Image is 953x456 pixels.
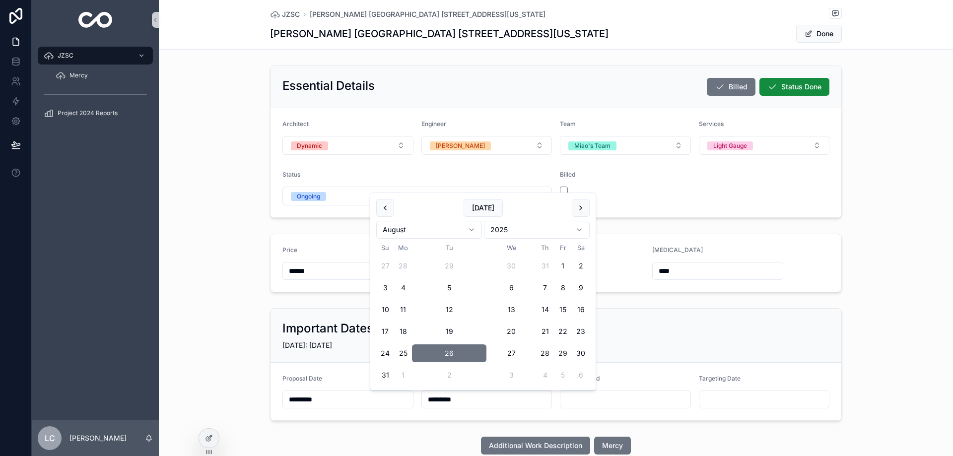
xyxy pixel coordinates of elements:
table: August 2025 [376,243,590,384]
button: Friday, August 22nd, 2025 [554,323,572,340]
div: Dynamic [297,141,322,150]
span: Architect [282,120,309,128]
h2: Important Dates [282,321,373,336]
button: Tuesday, August 5th, 2025 [440,279,458,297]
div: scrollable content [32,40,159,135]
button: Billed [707,78,755,96]
span: LC [45,432,55,444]
button: Tuesday, July 29th, 2025 [440,257,458,275]
button: Thursday, August 28th, 2025 [536,344,554,362]
button: Select Button [699,136,830,155]
th: Sunday [376,243,394,253]
button: Sunday, July 27th, 2025 [376,257,394,275]
button: Friday, August 15th, 2025 [554,301,572,319]
button: Sunday, August 24th, 2025 [376,344,394,362]
th: Wednesday [486,243,536,253]
a: Mercy [50,66,153,84]
button: Friday, August 8th, 2025 [554,279,572,297]
a: JZSC [270,9,300,19]
button: Saturday, August 23rd, 2025 [572,323,590,340]
span: Billed [560,171,575,178]
button: Done [796,25,842,43]
a: [PERSON_NAME] [GEOGRAPHIC_DATA] [STREET_ADDRESS][US_STATE] [310,9,545,19]
button: Saturday, August 9th, 2025 [572,279,590,297]
span: Additional Work Description [489,441,582,451]
button: Today, Friday, August 29th, 2025 [554,344,572,362]
button: Tuesday, August 26th, 2025, selected [440,344,458,362]
span: Engineer [421,120,446,128]
button: Wednesday, August 13th, 2025 [502,301,520,319]
th: Friday [554,243,572,253]
button: Monday, August 4th, 2025 [394,279,412,297]
span: JZSC [282,9,300,19]
button: Sunday, August 17th, 2025 [376,323,394,340]
span: Mercy [602,441,623,451]
button: Thursday, August 21st, 2025 [536,323,554,340]
span: Price [282,246,297,254]
button: Monday, August 25th, 2025 [394,344,412,362]
span: Team [560,120,576,128]
button: Friday, August 1st, 2025 [554,257,572,275]
button: Wednesday, July 30th, 2025 [502,257,520,275]
button: Saturday, August 2nd, 2025 [572,257,590,275]
span: JZSC [58,52,73,60]
button: Sunday, August 31st, 2025 [376,366,394,384]
img: App logo [78,12,113,28]
button: Monday, August 11th, 2025 [394,301,412,319]
button: Monday, August 18th, 2025 [394,323,412,340]
button: Monday, September 1st, 2025 [394,366,412,384]
a: Project 2024 Reports [38,104,153,122]
span: [DATE]: [DATE] [282,341,332,349]
button: Additional Work Description [481,437,590,455]
div: [PERSON_NAME] [436,141,485,150]
button: Tuesday, August 19th, 2025 [440,323,458,340]
span: [MEDICAL_DATA] [652,246,703,254]
button: Wednesday, August 6th, 2025 [502,279,520,297]
span: Status [282,171,300,178]
p: [PERSON_NAME] [69,433,127,443]
button: Mercy [594,437,631,455]
h2: Essential Details [282,78,375,94]
button: Thursday, August 7th, 2025 [536,279,554,297]
button: Friday, September 5th, 2025 [554,366,572,384]
div: Light Gauge [713,141,747,150]
span: Mercy [69,71,88,79]
th: Tuesday [412,243,486,253]
span: Targeting Date [699,375,741,382]
button: Wednesday, September 3rd, 2025 [502,366,520,384]
button: Select Button [421,136,552,155]
h1: [PERSON_NAME] [GEOGRAPHIC_DATA] [STREET_ADDRESS][US_STATE] [270,27,609,41]
button: Select Button [560,136,691,155]
span: Proposal Date [282,375,322,382]
button: Saturday, September 6th, 2025 [572,366,590,384]
button: Saturday, August 16th, 2025 [572,301,590,319]
button: Sunday, August 3rd, 2025 [376,279,394,297]
th: Saturday [572,243,590,253]
span: Services [699,120,724,128]
button: Thursday, August 14th, 2025 [536,301,554,319]
div: Miao's Team [574,141,611,150]
button: Tuesday, September 2nd, 2025 [440,366,458,384]
th: Monday [394,243,412,253]
button: Sunday, August 10th, 2025 [376,301,394,319]
button: Select Button [282,136,413,155]
button: Thursday, July 31st, 2025 [536,257,554,275]
button: Status Done [759,78,829,96]
button: Monday, July 28th, 2025 [394,257,412,275]
button: Saturday, August 30th, 2025 [572,344,590,362]
th: Thursday [536,243,554,253]
button: Wednesday, August 27th, 2025 [502,344,520,362]
span: Status Done [781,82,821,92]
div: Ongoing [297,192,320,201]
span: Project 2024 Reports [58,109,118,117]
span: Billed [729,82,748,92]
button: Select Button [282,187,552,205]
button: Thursday, September 4th, 2025 [536,366,554,384]
a: JZSC [38,47,153,65]
button: Wednesday, August 20th, 2025 [502,323,520,340]
button: Tuesday, August 12th, 2025 [440,301,458,319]
button: [DATE] [464,199,503,217]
